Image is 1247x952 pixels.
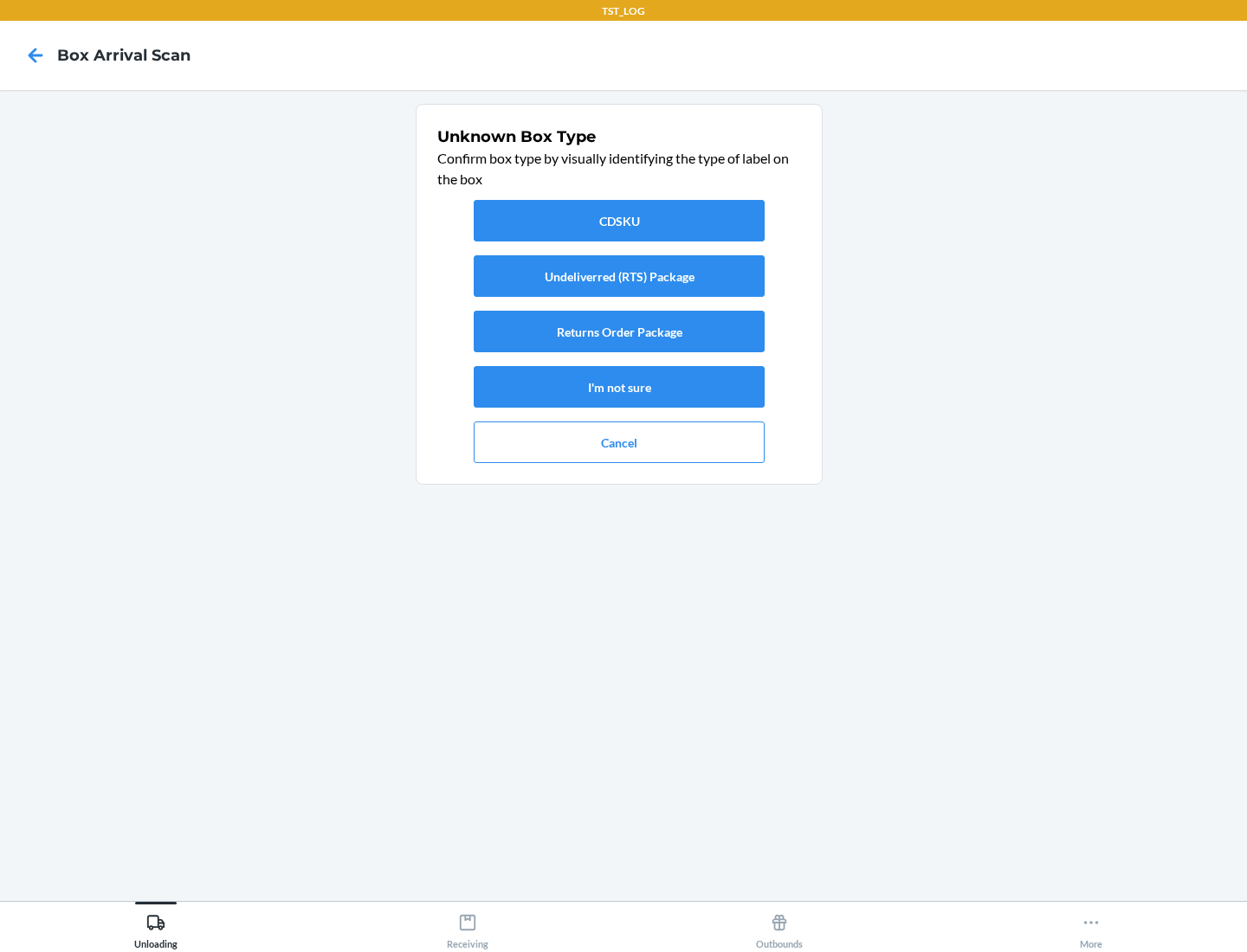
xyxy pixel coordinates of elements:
[935,902,1247,949] button: More
[437,125,801,148] h1: Unknown Box Type
[474,366,765,408] button: I'm not sure
[1080,906,1102,949] div: More
[474,200,765,241] button: CDSKU
[474,255,765,297] button: Undeliverred (RTS) Package
[602,3,645,19] p: TST_LOG
[134,906,178,949] div: Unloading
[447,906,488,949] div: Receiving
[756,906,803,949] div: Outbounds
[312,902,623,949] button: Receiving
[623,902,935,949] button: Outbounds
[474,311,765,352] button: Returns Order Package
[474,421,765,463] button: Cancel
[57,44,191,67] h4: Box Arrival Scan
[437,148,801,190] p: Confirm box type by visually identifying the type of label on the box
